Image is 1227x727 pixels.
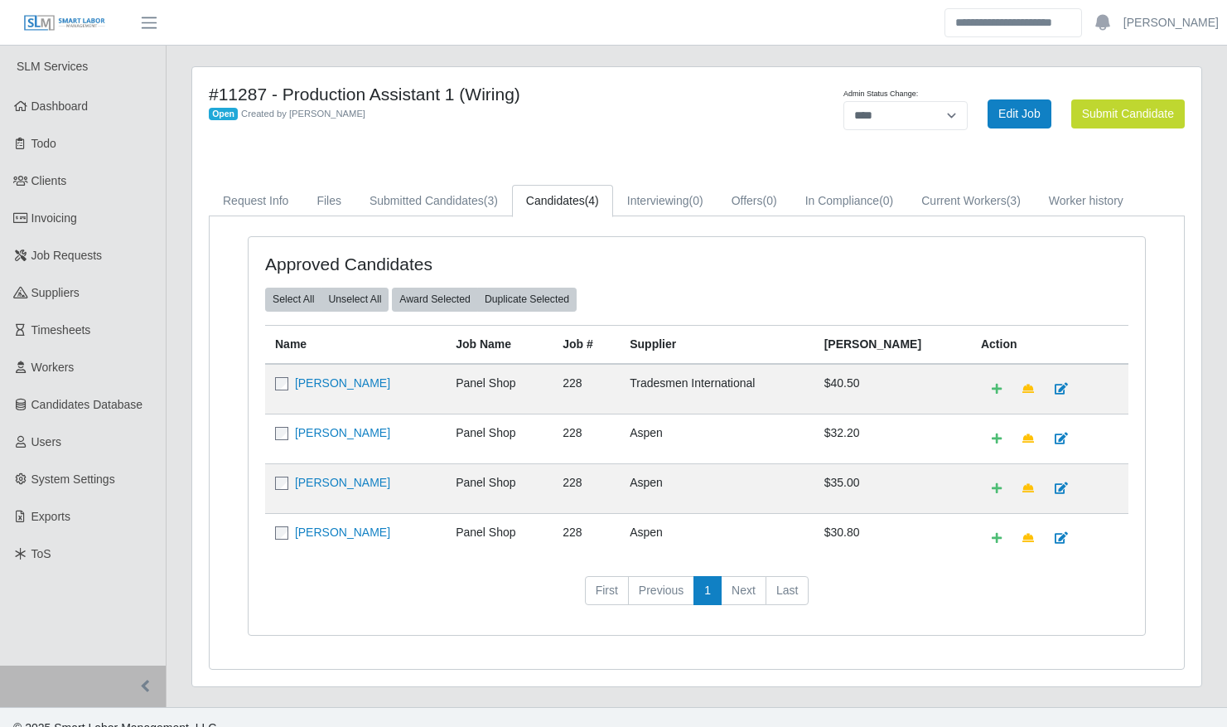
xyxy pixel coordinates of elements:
[944,8,1082,37] input: Search
[717,185,791,217] a: Offers
[1123,14,1219,32] a: [PERSON_NAME]
[981,375,1012,404] a: Add Default Cost Code
[981,524,1012,553] a: Add Default Cost Code
[31,361,75,374] span: Workers
[23,14,106,32] img: SLM Logo
[17,60,88,73] span: SLM Services
[553,513,620,563] td: 228
[553,414,620,463] td: 228
[814,364,971,414] td: $40.50
[446,414,553,463] td: Panel Shop
[814,463,971,513] td: $35.00
[971,325,1128,364] th: Action
[477,288,577,311] button: Duplicate Selected
[31,435,62,448] span: Users
[31,137,56,150] span: Todo
[31,99,89,113] span: Dashboard
[553,364,620,414] td: 228
[620,414,814,463] td: Aspen
[295,426,390,439] a: [PERSON_NAME]
[265,325,446,364] th: Name
[814,414,971,463] td: $32.20
[1007,194,1021,207] span: (3)
[620,513,814,563] td: Aspen
[512,185,613,217] a: Candidates
[585,194,599,207] span: (4)
[553,463,620,513] td: 228
[1035,185,1138,217] a: Worker history
[295,526,390,539] a: [PERSON_NAME]
[31,286,80,299] span: Suppliers
[321,288,389,311] button: Unselect All
[209,108,238,121] span: Open
[843,89,918,100] label: Admin Status Change:
[620,325,814,364] th: Supplier
[981,424,1012,453] a: Add Default Cost Code
[31,174,67,187] span: Clients
[689,194,703,207] span: (0)
[1012,375,1045,404] a: Make Team Lead
[1012,424,1045,453] a: Make Team Lead
[295,476,390,489] a: [PERSON_NAME]
[446,364,553,414] td: Panel Shop
[31,323,91,337] span: Timesheets
[31,249,103,262] span: Job Requests
[31,211,77,225] span: Invoicing
[1071,99,1185,128] button: Submit Candidate
[484,194,498,207] span: (3)
[31,510,70,523] span: Exports
[209,84,768,104] h4: #11287 - Production Assistant 1 (Wiring)
[553,325,620,364] th: Job #
[988,99,1051,128] a: Edit Job
[265,288,321,311] button: Select All
[209,185,302,217] a: Request Info
[613,185,717,217] a: Interviewing
[981,474,1012,503] a: Add Default Cost Code
[265,576,1128,619] nav: pagination
[693,576,722,606] a: 1
[907,185,1035,217] a: Current Workers
[814,513,971,563] td: $30.80
[620,364,814,414] td: Tradesmen International
[763,194,777,207] span: (0)
[620,463,814,513] td: Aspen
[31,547,51,560] span: ToS
[265,288,389,311] div: bulk actions
[355,185,512,217] a: Submitted Candidates
[879,194,893,207] span: (0)
[31,473,115,486] span: System Settings
[1012,474,1045,503] a: Make Team Lead
[392,288,478,311] button: Award Selected
[446,463,553,513] td: Panel Shop
[31,398,143,411] span: Candidates Database
[302,185,355,217] a: Files
[446,513,553,563] td: Panel Shop
[241,109,365,119] span: Created by [PERSON_NAME]
[446,325,553,364] th: Job Name
[791,185,908,217] a: In Compliance
[265,254,611,274] h4: Approved Candidates
[1012,524,1045,553] a: Make Team Lead
[814,325,971,364] th: [PERSON_NAME]
[392,288,577,311] div: bulk actions
[295,376,390,390] a: [PERSON_NAME]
